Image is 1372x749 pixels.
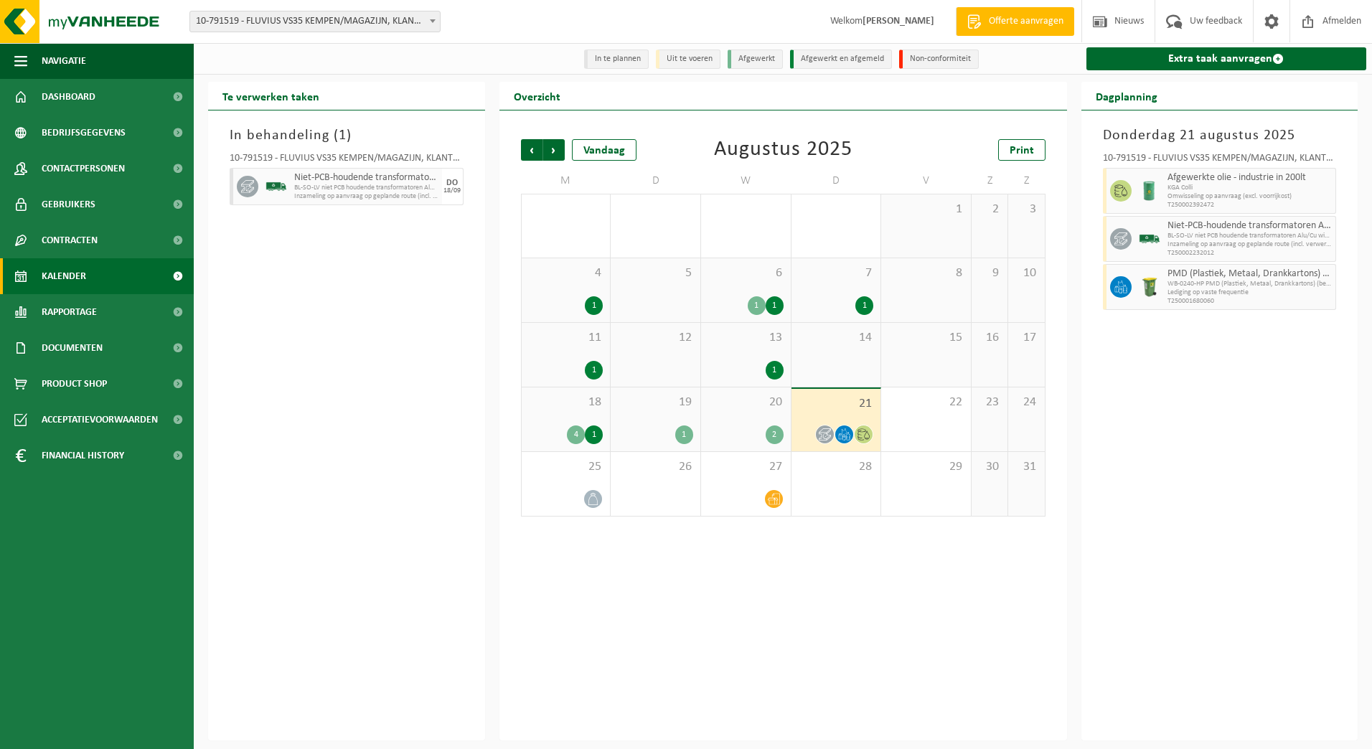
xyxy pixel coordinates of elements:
[1167,192,1333,201] span: Omwisseling op aanvraag (excl. voorrijkost)
[42,187,95,222] span: Gebruikers
[1167,232,1333,240] span: BL-SO-LV niet PCB houdende transformatoren Alu/Cu wikkelinge
[294,184,438,192] span: BL-SO-LV niet PCB houdende transformatoren Alu/Cu wikkelinge
[618,395,693,410] span: 19
[855,296,873,315] div: 1
[766,361,784,380] div: 1
[881,168,972,194] td: V
[701,168,791,194] td: W
[499,82,575,110] h2: Overzicht
[339,128,347,143] span: 1
[42,366,107,402] span: Product Shop
[1139,180,1160,202] img: LP-LD-00200-MET-21
[618,265,693,281] span: 5
[572,139,636,161] div: Vandaag
[189,11,441,32] span: 10-791519 - FLUVIUS VS35 KEMPEN/MAGAZIJN, KLANTENKANTOOR EN INFRA - TURNHOUT
[708,330,784,346] span: 13
[888,202,964,217] span: 1
[979,459,1000,475] span: 30
[956,7,1074,36] a: Offerte aanvragen
[230,154,464,168] div: 10-791519 - FLUVIUS VS35 KEMPEN/MAGAZIJN, KLANTENKANTOOR EN INFRA - TURNHOUT
[266,176,287,197] img: BL-SO-LV
[972,168,1008,194] td: Z
[1008,168,1045,194] td: Z
[1103,154,1337,168] div: 10-791519 - FLUVIUS VS35 KEMPEN/MAGAZIJN, KLANTENKANTOOR EN INFRA - TURNHOUT
[1139,276,1160,298] img: WB-0240-HPE-GN-50
[1167,288,1333,297] span: Lediging op vaste frequentie
[543,139,565,161] span: Volgende
[1167,220,1333,232] span: Niet-PCB-houdende transformatoren Alu/Cu wikkelingen
[1167,240,1333,249] span: Inzameling op aanvraag op geplande route (incl. verwerking)
[979,265,1000,281] span: 9
[1015,330,1037,346] span: 17
[748,296,766,315] div: 1
[1139,228,1160,250] img: BL-SO-LV
[888,459,964,475] span: 29
[790,50,892,69] li: Afgewerkt en afgemeld
[294,172,438,184] span: Niet-PCB-houdende transformatoren Alu/Cu wikkelingen
[42,222,98,258] span: Contracten
[521,139,542,161] span: Vorige
[529,265,603,281] span: 4
[611,168,701,194] td: D
[1015,202,1037,217] span: 3
[766,296,784,315] div: 1
[446,179,458,187] div: DO
[42,330,103,366] span: Documenten
[799,396,874,412] span: 21
[791,168,882,194] td: D
[863,16,934,27] strong: [PERSON_NAME]
[529,395,603,410] span: 18
[979,330,1000,346] span: 16
[585,296,603,315] div: 1
[42,258,86,294] span: Kalender
[799,265,874,281] span: 7
[1167,268,1333,280] span: PMD (Plastiek, Metaal, Drankkartons) (bedrijven)
[585,425,603,444] div: 1
[521,168,611,194] td: M
[888,395,964,410] span: 22
[899,50,979,69] li: Non-conformiteit
[1015,395,1037,410] span: 24
[708,395,784,410] span: 20
[799,459,874,475] span: 28
[985,14,1067,29] span: Offerte aanvragen
[1103,125,1337,146] h3: Donderdag 21 augustus 2025
[998,139,1046,161] a: Print
[728,50,783,69] li: Afgewerkt
[1167,172,1333,184] span: Afgewerkte olie - industrie in 200lt
[529,459,603,475] span: 25
[294,192,438,201] span: Inzameling op aanvraag op geplande route (incl. verwerking)
[1010,145,1034,156] span: Print
[1081,82,1172,110] h2: Dagplanning
[888,330,964,346] span: 15
[656,50,720,69] li: Uit te voeren
[42,151,125,187] span: Contactpersonen
[1015,459,1037,475] span: 31
[567,425,585,444] div: 4
[708,459,784,475] span: 27
[618,459,693,475] span: 26
[708,265,784,281] span: 6
[888,265,964,281] span: 8
[42,43,86,79] span: Navigatie
[1086,47,1367,70] a: Extra taak aanvragen
[1167,184,1333,192] span: KGA Colli
[1167,280,1333,288] span: WB-0240-HP PMD (Plastiek, Metaal, Drankkartons) (bedrijven)
[979,395,1000,410] span: 23
[675,425,693,444] div: 1
[42,115,126,151] span: Bedrijfsgegevens
[584,50,649,69] li: In te plannen
[1015,265,1037,281] span: 10
[42,294,97,330] span: Rapportage
[799,330,874,346] span: 14
[1167,297,1333,306] span: T250001680060
[190,11,440,32] span: 10-791519 - FLUVIUS VS35 KEMPEN/MAGAZIJN, KLANTENKANTOOR EN INFRA - TURNHOUT
[42,79,95,115] span: Dashboard
[585,361,603,380] div: 1
[208,82,334,110] h2: Te verwerken taken
[618,330,693,346] span: 12
[1167,249,1333,258] span: T250002232012
[230,125,464,146] h3: In behandeling ( )
[714,139,852,161] div: Augustus 2025
[979,202,1000,217] span: 2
